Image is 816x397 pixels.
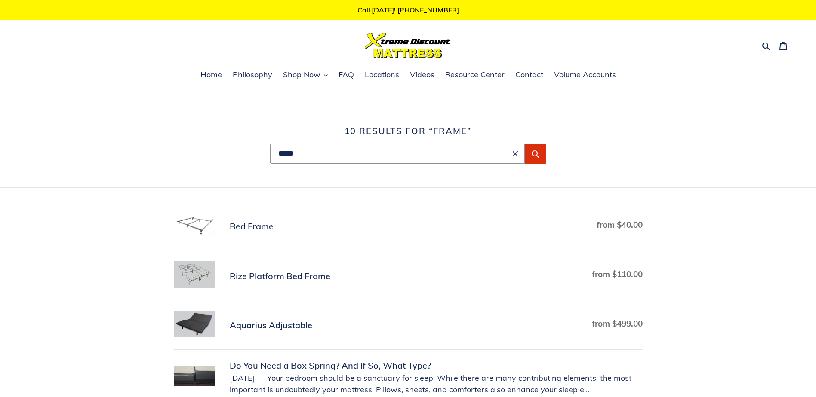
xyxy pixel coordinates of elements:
[228,69,277,82] a: Philosophy
[174,261,643,291] a: Rize Platform Bed Frame
[174,311,643,340] a: Aquarius Adjustable
[406,69,439,82] a: Videos
[279,69,332,82] button: Shop Now
[554,70,616,80] span: Volume Accounts
[510,149,520,159] button: Clear search term
[365,70,399,80] span: Locations
[550,69,620,82] a: Volume Accounts
[196,69,226,82] a: Home
[200,70,222,80] span: Home
[174,126,643,136] h1: 10 results for “Frame”
[515,70,543,80] span: Contact
[334,69,358,82] a: FAQ
[511,69,548,82] a: Contact
[441,69,509,82] a: Resource Center
[270,144,525,164] input: Search
[360,69,403,82] a: Locations
[445,70,505,80] span: Resource Center
[525,144,546,164] button: Submit
[283,70,320,80] span: Shop Now
[233,70,272,80] span: Philosophy
[365,33,451,58] img: Xtreme Discount Mattress
[174,211,643,242] a: Bed Frame
[339,70,354,80] span: FAQ
[410,70,434,80] span: Videos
